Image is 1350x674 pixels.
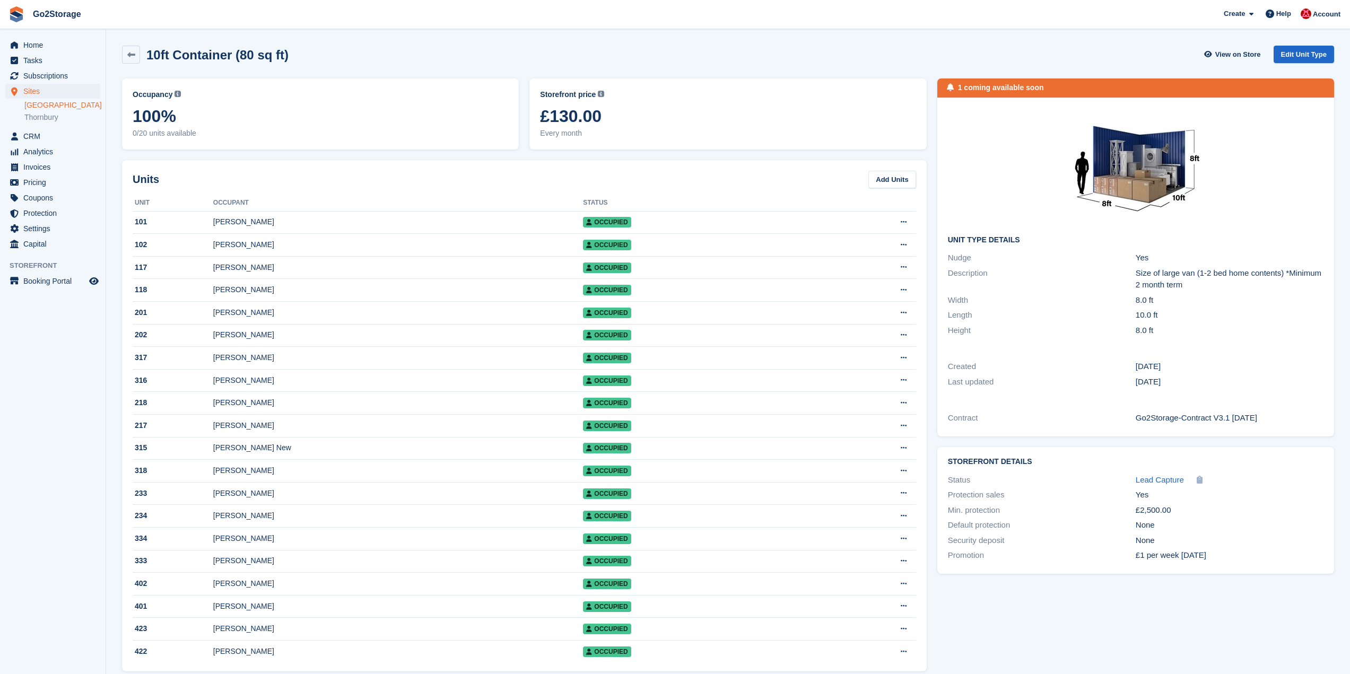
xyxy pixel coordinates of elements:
[213,195,583,212] th: Occupant
[213,555,583,566] div: [PERSON_NAME]
[133,533,213,544] div: 334
[1136,504,1323,517] div: £2,500.00
[213,442,583,453] div: [PERSON_NAME] New
[133,329,213,340] div: 202
[5,190,100,205] a: menu
[5,129,100,144] a: menu
[23,68,87,83] span: Subscriptions
[1224,8,1245,19] span: Create
[133,510,213,521] div: 234
[583,443,631,453] span: Occupied
[213,646,583,657] div: [PERSON_NAME]
[5,175,100,190] a: menu
[583,330,631,340] span: Occupied
[598,91,604,97] img: icon-info-grey-7440780725fd019a000dd9b08b2336e03edf1995a4989e88bcd33f0948082b44.svg
[1136,535,1323,547] div: None
[1136,309,1323,321] div: 10.0 ft
[948,519,1136,531] div: Default protection
[948,535,1136,547] div: Security deposit
[948,549,1136,562] div: Promotion
[23,221,87,236] span: Settings
[583,195,811,212] th: Status
[213,239,583,250] div: [PERSON_NAME]
[948,474,1136,486] div: Status
[583,375,631,386] span: Occupied
[29,5,85,23] a: Go2Storage
[5,206,100,221] a: menu
[133,284,213,295] div: 118
[213,578,583,589] div: [PERSON_NAME]
[583,556,631,566] span: Occupied
[540,107,916,126] span: £130.00
[8,6,24,22] img: stora-icon-8386f47178a22dfd0bd8f6a31ec36ba5ce8667c1dd55bd0f319d3a0aa187defe.svg
[23,190,87,205] span: Coupons
[23,206,87,221] span: Protection
[133,578,213,589] div: 402
[5,38,100,52] a: menu
[1215,49,1261,60] span: View on Store
[23,175,87,190] span: Pricing
[948,489,1136,501] div: Protection sales
[1136,474,1184,486] a: Lead Capture
[948,412,1136,424] div: Contract
[23,274,87,288] span: Booking Portal
[583,217,631,227] span: Occupied
[24,100,100,110] a: [GEOGRAPHIC_DATA]
[1056,108,1215,227] img: 10-ft-container%20(5).jpg
[133,195,213,212] th: Unit
[133,128,508,139] span: 0/20 units available
[948,361,1136,373] div: Created
[213,488,583,499] div: [PERSON_NAME]
[213,216,583,227] div: [PERSON_NAME]
[583,285,631,295] span: Occupied
[1301,8,1311,19] img: James Pearson
[213,601,583,612] div: [PERSON_NAME]
[10,260,106,271] span: Storefront
[1313,9,1340,20] span: Account
[213,307,583,318] div: [PERSON_NAME]
[583,579,631,589] span: Occupied
[1136,412,1323,424] div: Go2Storage-Contract V3.1 [DATE]
[1136,489,1323,501] div: Yes
[133,107,508,126] span: 100%
[213,510,583,521] div: [PERSON_NAME]
[583,646,631,657] span: Occupied
[5,274,100,288] a: menu
[1136,325,1323,337] div: 8.0 ft
[540,128,916,139] span: Every month
[133,239,213,250] div: 102
[133,555,213,566] div: 333
[948,504,1136,517] div: Min. protection
[133,352,213,363] div: 317
[213,284,583,295] div: [PERSON_NAME]
[133,465,213,476] div: 318
[583,398,631,408] span: Occupied
[583,511,631,521] span: Occupied
[5,160,100,174] a: menu
[583,601,631,612] span: Occupied
[5,144,100,159] a: menu
[1136,361,1323,373] div: [DATE]
[213,533,583,544] div: [PERSON_NAME]
[583,353,631,363] span: Occupied
[540,89,596,100] span: Storefront price
[948,325,1136,337] div: Height
[175,91,181,97] img: icon-info-grey-7440780725fd019a000dd9b08b2336e03edf1995a4989e88bcd33f0948082b44.svg
[1136,294,1323,307] div: 8.0 ft
[213,352,583,363] div: [PERSON_NAME]
[213,465,583,476] div: [PERSON_NAME]
[948,267,1136,291] div: Description
[1136,252,1323,264] div: Yes
[213,375,583,386] div: [PERSON_NAME]
[948,294,1136,307] div: Width
[948,252,1136,264] div: Nudge
[133,420,213,431] div: 217
[5,68,100,83] a: menu
[133,375,213,386] div: 316
[23,160,87,174] span: Invoices
[948,458,1323,466] h2: Storefront Details
[133,89,172,100] span: Occupancy
[583,308,631,318] span: Occupied
[1203,46,1265,63] a: View on Store
[133,646,213,657] div: 422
